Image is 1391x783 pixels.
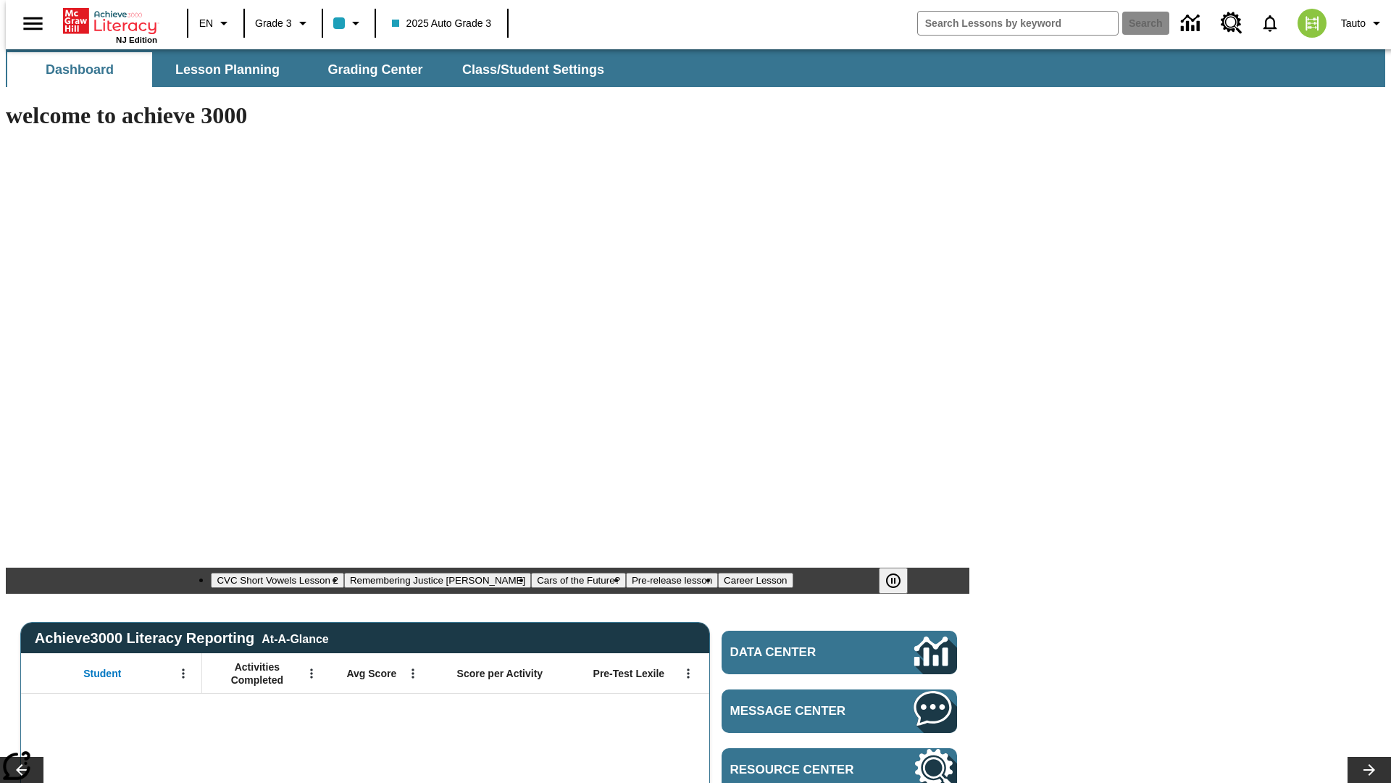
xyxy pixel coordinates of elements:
[730,704,871,718] span: Message Center
[1335,10,1391,36] button: Profile/Settings
[730,645,866,660] span: Data Center
[1298,9,1327,38] img: avatar image
[346,667,396,680] span: Avg Score
[677,663,699,684] button: Open Menu
[918,12,1118,35] input: search field
[199,16,213,31] span: EN
[451,52,616,87] button: Class/Student Settings
[6,52,617,87] div: SubNavbar
[211,573,343,588] button: Slide 1 CVC Short Vowels Lesson 2
[879,568,922,594] div: Pause
[392,16,492,31] span: 2025 Auto Grade 3
[172,663,194,684] button: Open Menu
[879,568,908,594] button: Pause
[6,49,1385,87] div: SubNavbar
[249,10,317,36] button: Grade: Grade 3, Select a grade
[6,102,969,129] h1: welcome to achieve 3000
[255,16,292,31] span: Grade 3
[193,10,239,36] button: Language: EN, Select a language
[63,5,157,44] div: Home
[531,573,626,588] button: Slide 3 Cars of the Future?
[175,62,280,78] span: Lesson Planning
[1341,16,1366,31] span: Tauto
[12,2,54,45] button: Open side menu
[344,573,531,588] button: Slide 2 Remembering Justice O'Connor
[1289,4,1335,42] button: Select a new avatar
[462,62,604,78] span: Class/Student Settings
[155,52,300,87] button: Lesson Planning
[722,631,957,674] a: Data Center
[7,52,152,87] button: Dashboard
[722,689,957,733] a: Message Center
[303,52,448,87] button: Grading Center
[457,667,543,680] span: Score per Activity
[593,667,665,680] span: Pre-Test Lexile
[63,7,157,36] a: Home
[626,573,718,588] button: Slide 4 Pre-release lesson
[1172,4,1212,43] a: Data Center
[327,10,370,36] button: Class color is light blue. Change class color
[718,573,793,588] button: Slide 5 Career Lesson
[1348,757,1391,783] button: Lesson carousel, Next
[301,663,322,684] button: Open Menu
[35,630,329,647] span: Achieve3000 Literacy Reporting
[46,62,114,78] span: Dashboard
[209,660,305,687] span: Activities Completed
[83,667,121,680] span: Student
[116,36,157,44] span: NJ Edition
[327,62,422,78] span: Grading Center
[262,630,328,646] div: At-A-Glance
[1212,4,1251,43] a: Resource Center, Will open in new tab
[1251,4,1289,42] a: Notifications
[402,663,424,684] button: Open Menu
[730,763,871,777] span: Resource Center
